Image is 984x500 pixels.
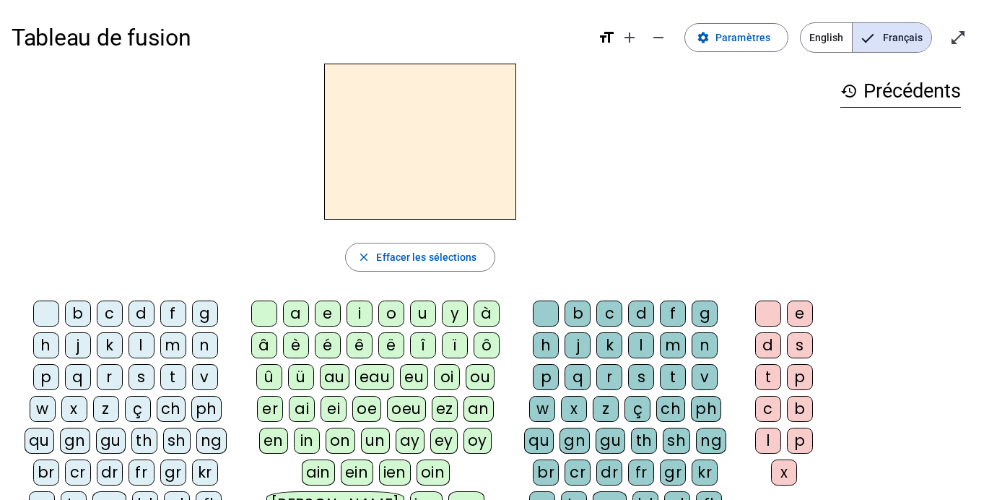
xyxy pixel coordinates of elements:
div: an [463,396,494,422]
div: û [256,364,282,390]
div: dr [97,460,123,486]
div: t [160,364,186,390]
div: c [755,396,781,422]
div: e [787,301,813,327]
div: sh [163,428,191,454]
div: p [787,364,813,390]
div: ë [378,332,404,358]
div: j [565,332,591,358]
div: ü [288,364,314,390]
div: ai [289,396,315,422]
div: k [596,332,622,358]
button: Augmenter la taille de la police [615,23,644,52]
div: x [61,396,87,422]
div: ay [396,428,424,454]
mat-icon: settings [697,31,710,44]
div: x [561,396,587,422]
div: kr [692,460,718,486]
span: Effacer les sélections [376,249,476,266]
div: k [97,332,123,358]
div: on [326,428,355,454]
div: w [30,396,56,422]
div: gu [596,428,625,454]
div: ei [321,396,347,422]
div: z [593,396,619,422]
mat-icon: open_in_full [949,29,967,46]
button: Paramètres [684,23,788,52]
div: r [97,364,123,390]
div: s [787,332,813,358]
div: ng [696,428,726,454]
mat-button-toggle-group: Language selection [800,22,932,53]
h3: Précédents [840,75,961,108]
mat-icon: format_size [598,29,615,46]
div: b [565,301,591,327]
div: x [771,460,797,486]
div: h [33,332,59,358]
div: p [787,428,813,454]
div: br [33,460,59,486]
div: ê [347,332,373,358]
div: gn [60,428,90,454]
div: ch [157,396,186,422]
div: s [628,364,654,390]
div: oin [417,460,450,486]
div: t [660,364,686,390]
div: ph [691,396,721,422]
div: a [283,301,309,327]
div: u [410,301,436,327]
h1: Tableau de fusion [12,14,586,61]
div: ien [379,460,412,486]
div: eu [400,364,428,390]
span: Français [853,23,931,52]
div: ng [196,428,227,454]
div: gr [160,460,186,486]
div: e [315,301,341,327]
div: l [129,332,154,358]
div: s [129,364,154,390]
div: î [410,332,436,358]
div: l [755,428,781,454]
div: au [320,364,349,390]
div: oi [434,364,460,390]
div: é [315,332,341,358]
div: f [160,301,186,327]
div: v [192,364,218,390]
div: ain [302,460,336,486]
div: q [65,364,91,390]
button: Entrer en plein écran [944,23,972,52]
div: t [755,364,781,390]
div: y [442,301,468,327]
div: oe [352,396,381,422]
div: kr [192,460,218,486]
div: n [192,332,218,358]
div: qu [524,428,554,454]
div: ç [624,396,650,422]
mat-icon: remove [650,29,667,46]
div: ou [466,364,495,390]
div: eau [355,364,395,390]
div: b [787,396,813,422]
div: h [533,332,559,358]
div: d [755,332,781,358]
div: n [692,332,718,358]
div: d [628,301,654,327]
div: cr [565,460,591,486]
div: cr [65,460,91,486]
div: ô [474,332,500,358]
div: w [529,396,555,422]
div: è [283,332,309,358]
div: m [660,332,686,358]
div: g [192,301,218,327]
div: dr [596,460,622,486]
div: ez [432,396,458,422]
div: v [692,364,718,390]
mat-icon: close [357,251,370,264]
button: Diminuer la taille de la police [644,23,673,52]
div: r [596,364,622,390]
div: gr [660,460,686,486]
div: p [533,364,559,390]
span: English [801,23,852,52]
div: m [160,332,186,358]
div: er [257,396,283,422]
